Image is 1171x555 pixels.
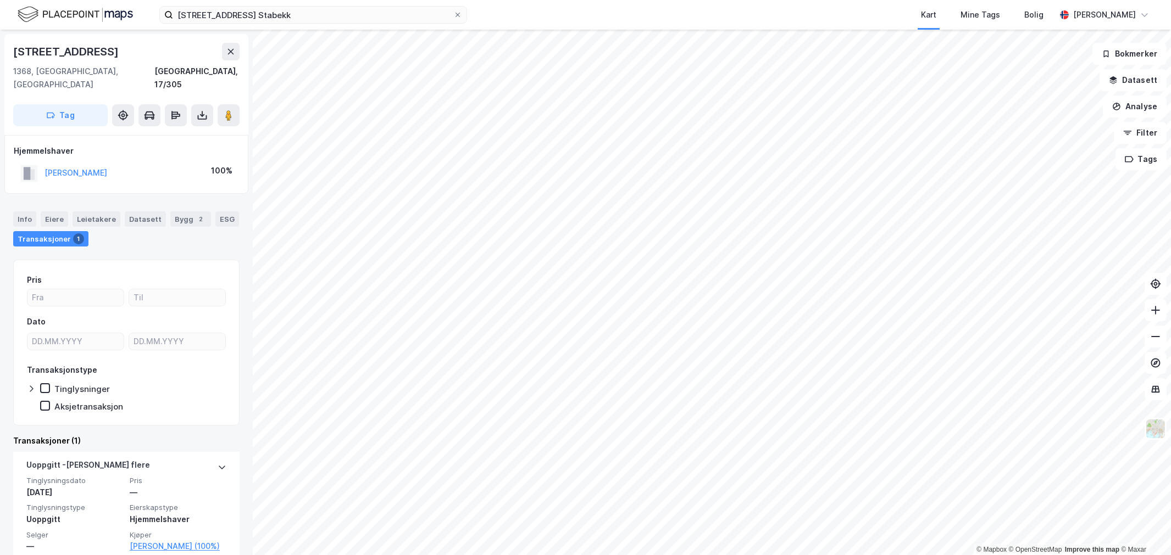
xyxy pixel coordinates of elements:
button: Bokmerker [1092,43,1167,65]
input: DD.MM.YYYY [27,333,124,350]
div: Eiere [41,211,68,227]
div: — [130,486,226,499]
div: Kart [921,8,936,21]
div: Uoppgitt [26,513,123,526]
button: Tags [1115,148,1167,170]
span: Pris [130,476,226,485]
img: logo.f888ab2527a4732fd821a326f86c7f29.svg [18,5,133,24]
div: 2 [196,214,207,225]
span: Selger [26,530,123,540]
input: Søk på adresse, matrikkel, gårdeiere, leietakere eller personer [173,7,453,23]
div: Bygg [170,211,211,227]
a: Mapbox [976,546,1007,553]
div: Kontrollprogram for chat [1116,502,1171,555]
div: [GEOGRAPHIC_DATA], 17/305 [154,65,240,91]
span: Tinglysningsdato [26,476,123,485]
div: Leietakere [73,211,120,227]
button: Analyse [1103,96,1167,117]
span: Tinglysningstype [26,503,123,512]
div: Tinglysninger [54,384,110,394]
div: [STREET_ADDRESS] [13,43,121,60]
div: Mine Tags [961,8,1000,21]
iframe: Chat Widget [1116,502,1171,555]
div: Bolig [1024,8,1044,21]
div: Transaksjoner (1) [13,434,240,447]
div: Transaksjonstype [27,363,97,377]
div: Uoppgitt - [PERSON_NAME] flere [26,458,150,476]
div: Datasett [125,211,166,227]
input: Fra [27,289,124,306]
div: ESG [215,211,239,227]
div: Info [13,211,36,227]
a: [PERSON_NAME] (100%) [130,540,226,553]
div: Hjemmelshaver [14,144,239,158]
a: Improve this map [1065,546,1119,553]
a: OpenStreetMap [1009,546,1062,553]
span: Kjøper [130,530,226,540]
button: Datasett [1100,69,1167,91]
div: 100% [211,164,232,177]
div: — [26,540,123,553]
div: [DATE] [26,486,123,499]
img: Z [1145,418,1166,439]
div: 1368, [GEOGRAPHIC_DATA], [GEOGRAPHIC_DATA] [13,65,154,91]
div: Dato [27,315,46,328]
div: 1 [73,233,84,244]
input: DD.MM.YYYY [129,333,225,350]
div: Transaksjoner [13,231,88,246]
div: Aksjetransaksjon [54,401,123,412]
input: Til [129,289,225,306]
div: [PERSON_NAME] [1073,8,1136,21]
span: Eierskapstype [130,503,226,512]
button: Tag [13,104,108,126]
div: Pris [27,273,42,287]
button: Filter [1114,122,1167,144]
div: Hjemmelshaver [130,513,226,526]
